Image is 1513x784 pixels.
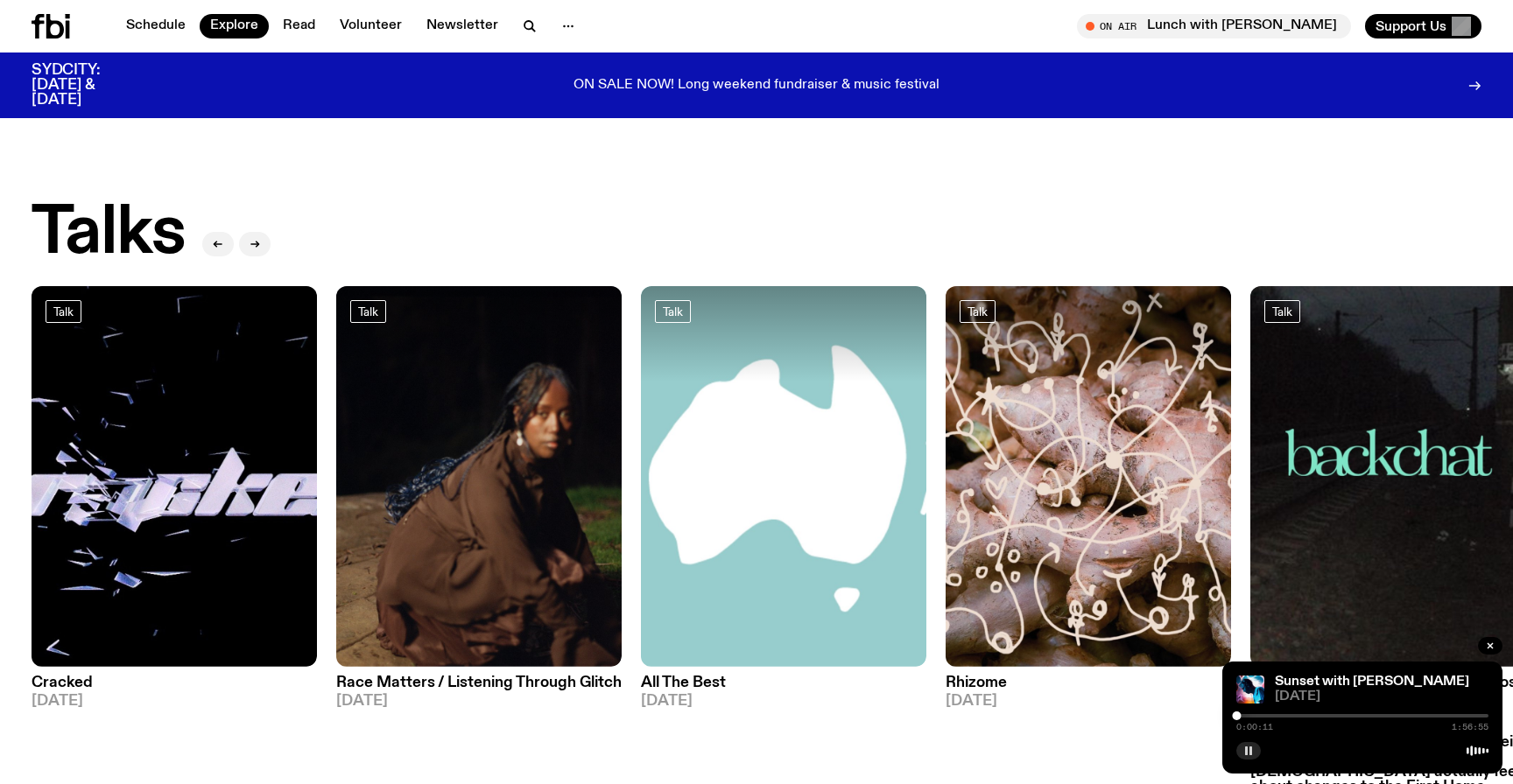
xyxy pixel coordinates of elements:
img: Simon Caldwell stands side on, looking downwards. He has headphones on. Behind him is a brightly ... [1236,675,1264,703]
a: Explore [200,14,269,38]
a: Rhizome[DATE] [946,667,1231,709]
span: Talk [968,304,988,318]
a: Talk [960,300,996,323]
a: Race Matters / Listening Through Glitch[DATE] [336,667,622,709]
span: 0:00:11 [1236,723,1273,731]
span: [DATE] [336,694,622,709]
span: Talk [53,304,74,318]
button: On AirLunch with [PERSON_NAME] [1077,14,1351,38]
h3: SYDCITY: [DATE] & [DATE] [32,63,144,108]
p: ON SALE NOW! Long weekend fundraiser & music festival [574,78,939,94]
a: Cracked[DATE] [32,667,317,709]
span: Talk [358,304,378,318]
span: [DATE] [1275,690,1488,703]
span: Support Us [1376,18,1446,34]
img: A close up picture of a bunch of ginger roots. Yellow squiggles with arrows, hearts and dots are ... [946,286,1231,667]
a: Newsletter [416,14,509,38]
button: Support Us [1365,14,1481,38]
img: Logo for Podcast Cracked. Black background, with white writing, with glass smashing graphics [32,286,317,667]
a: Talk [1264,300,1300,323]
a: Talk [46,300,81,323]
span: [DATE] [946,694,1231,709]
a: Talk [350,300,386,323]
h2: Talks [32,200,185,267]
span: [DATE] [641,694,926,709]
a: Sunset with [PERSON_NAME] [1275,675,1469,689]
h3: Rhizome [946,675,1231,690]
span: Talk [663,304,683,318]
span: [DATE] [32,694,317,709]
img: Fetle crouches in a park at night. They are wearing a long brown garment and looking solemnly int... [336,286,622,667]
h3: All The Best [641,675,926,690]
a: Talk [655,300,691,323]
a: Read [272,14,326,38]
span: Talk [1272,304,1292,318]
h3: Cracked [32,675,317,690]
a: Volunteer [329,14,412,38]
span: 1:56:55 [1452,723,1488,731]
h3: Race Matters / Listening Through Glitch [336,675,622,690]
a: All The Best[DATE] [641,667,926,709]
a: Schedule [116,14,196,38]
